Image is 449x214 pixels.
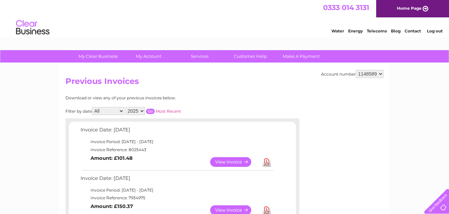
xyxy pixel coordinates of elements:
a: Download [263,157,271,167]
a: Services [172,50,227,63]
a: 0333 014 3131 [323,3,369,12]
a: View [210,157,259,167]
td: Invoice Period: [DATE] - [DATE] [79,138,274,146]
b: Amount: £101.48 [91,155,133,161]
a: Energy [348,28,363,33]
h2: Previous Invoices [65,77,384,89]
div: Filter by date [65,107,241,115]
a: Telecoms [367,28,387,33]
a: Blog [391,28,401,33]
td: Invoice Reference: 7934975 [79,194,274,202]
a: My Clear Business [70,50,126,63]
div: Download or view any of your previous invoices below. [65,96,241,100]
div: Clear Business is a trading name of Verastar Limited (registered in [GEOGRAPHIC_DATA] No. 3667643... [67,4,383,32]
a: Customer Help [223,50,278,63]
a: Most Recent [156,109,181,114]
img: logo.png [16,17,50,38]
a: Log out [427,28,443,33]
td: Invoice Period: [DATE] - [DATE] [79,186,274,194]
b: Amount: £150.37 [91,203,133,209]
div: Account number [321,70,384,78]
td: Invoice Date: [DATE] [79,174,274,186]
td: Invoice Date: [DATE] [79,125,274,138]
td: Invoice Reference: 8025443 [79,146,274,154]
a: Make A Payment [274,50,329,63]
a: Contact [405,28,421,33]
a: My Account [121,50,176,63]
a: Water [331,28,344,33]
